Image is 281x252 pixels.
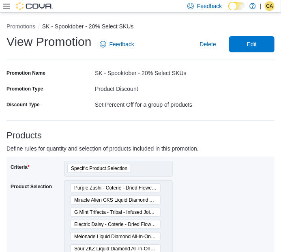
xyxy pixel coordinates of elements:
span: Electric Daisy - Coterie - Dried Flower - 7g [71,220,161,229]
button: Delete [197,36,219,52]
p: | [260,1,262,11]
div: Cree-Ann Perrin [265,1,275,11]
a: Feedback [97,36,137,52]
div: Product Discount [95,82,275,92]
label: Criteria [11,164,30,170]
span: G Mint Trifecta - Tribal - Infused Joints - 3 x 0.6g [71,208,161,217]
span: Purple Zushi - Coterie - Dried Flower - 7g [71,183,161,192]
span: G Mint Trifecta - Tribal - Infused Joints - 3 x 0.6g [74,208,157,216]
input: Dark Mode [228,2,245,11]
p: Define rules for quantity and selection of products included in this promotion. [6,144,208,153]
span: Miracle Alien CKS Liquid Diamond All-In-One - DEBUNK - Disposables - 1mL [71,196,161,205]
nav: An example of EuiBreadcrumbs [6,22,275,32]
h1: View Promotion [6,34,92,50]
span: Specific Product Selection [71,164,127,172]
span: Specific Product Selection [67,164,131,173]
span: Melonade Liquid Diamond All-In-One - DEBUNK - Disposables - 1mL [71,232,161,241]
button: Edit [229,36,275,52]
button: SK - Spooktober - 20% Select SKUs [42,23,134,30]
span: CA [266,1,273,11]
div: SK - Spooktober - 20% Select SKUs [95,67,275,76]
label: Promotion Type [6,86,43,92]
button: Promotions [6,23,35,30]
span: Purple Zushi - Coterie - Dried Flower - 7g [74,184,157,192]
span: Miracle Alien CKS Liquid Diamond All-In-One - DEBUNK - Disposables - 1mL [74,196,157,204]
label: Product Selection [11,183,52,190]
span: Melonade Liquid Diamond All-In-One - DEBUNK - Disposables - 1mL [74,233,157,241]
img: Cova [16,2,53,10]
span: Feedback [109,40,134,48]
div: Set Percent Off for a group of products [95,98,275,108]
span: Edit [247,40,257,48]
span: Feedback [197,2,222,10]
h3: Products [6,131,275,140]
label: Promotion Name [6,70,45,76]
span: Electric Daisy - Coterie - Dried Flower - 7g [74,220,157,228]
span: Delete [200,40,216,48]
label: Discount Type [6,101,40,108]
